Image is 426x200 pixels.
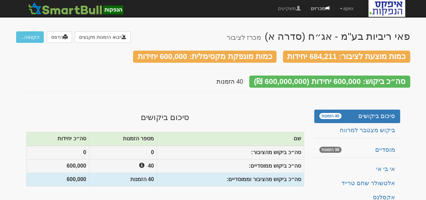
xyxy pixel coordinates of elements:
div: סה״כ ביקוש: 600,000 יחידות (600,000,000 ₪) [249,76,410,88]
div: כמות מוצעת לציבור: 684,211 יחידות [283,51,410,63]
th: 600,000 [26,173,89,187]
a: מוסדיים [314,143,400,157]
th: 600,000 [26,160,89,173]
span: 38 הזמנות [319,147,342,153]
div: פאי ריביות בע"מ - אג״ח (סדרה א) [226,31,410,42]
div: כמות מונפקת מקסימלית: 600,000 יחידות [133,51,276,63]
button: ייבוא הזמנות מקבצים [75,31,131,43]
th: סה״כ ביקוש מהציבור וממוסדיים: [157,173,304,187]
span: 40 הזמנות [319,113,342,119]
th: 40 [89,160,157,173]
img: SmartBull Logo [26,2,125,15]
span: 40 הזמנות [217,78,243,85]
th: מספר הזמנות [89,132,157,146]
span: 0 [151,149,154,156]
a: הדפס [47,31,72,43]
th: שם [157,132,304,146]
a: סיכום ביקושים [314,110,400,123]
a: ביקוש מצטבר למרווח [314,124,400,137]
a: אי בי אי [314,163,400,176]
th: 40 הזמנות [89,173,157,187]
a: אלטשולר שחם טרייד [314,177,400,190]
th: 0 [26,146,89,159]
th: סה״כ ביקוש ממוסדיים: [157,160,304,173]
th: סה״כ יחידות [26,132,89,146]
h3: סיכום ביקושים [26,113,304,122]
small: מכרז לציבור [226,34,261,41]
button: הקצאה... [16,31,44,43]
th: סה״כ ביקוש מהציבור: [157,146,304,159]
